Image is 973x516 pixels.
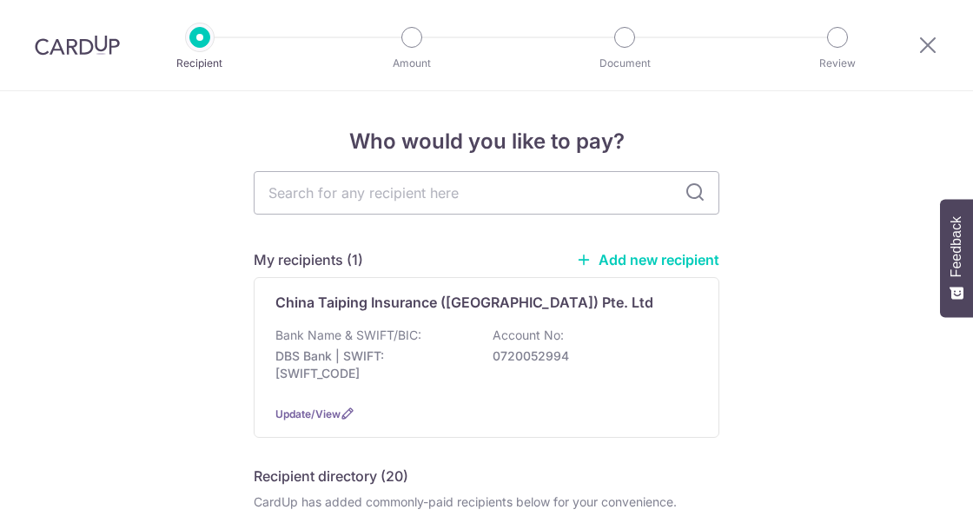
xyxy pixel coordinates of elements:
[347,55,476,72] p: Amount
[940,199,973,317] button: Feedback - Show survey
[493,327,564,344] p: Account No:
[254,493,719,511] div: CardUp has added commonly-paid recipients below for your convenience.
[254,249,363,270] h5: My recipients (1)
[254,126,719,157] h4: Who would you like to pay?
[275,347,470,382] p: DBS Bank | SWIFT: [SWIFT_CODE]
[576,251,719,268] a: Add new recipient
[35,35,120,56] img: CardUp
[773,55,902,72] p: Review
[275,327,421,344] p: Bank Name & SWIFT/BIC:
[493,347,687,365] p: 0720052994
[861,464,956,507] iframe: Opens a widget where you can find more information
[136,55,264,72] p: Recipient
[949,216,964,277] span: Feedback
[275,292,653,313] p: China Taiping Insurance ([GEOGRAPHIC_DATA]) Pte. Ltd
[275,407,341,420] a: Update/View
[254,171,719,215] input: Search for any recipient here
[254,466,408,486] h5: Recipient directory (20)
[560,55,689,72] p: Document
